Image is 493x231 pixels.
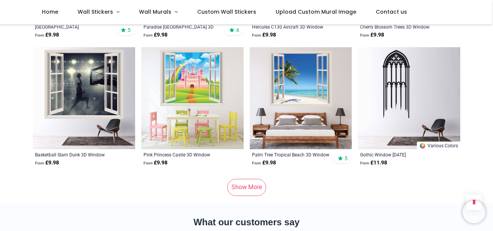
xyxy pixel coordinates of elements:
span: 4 [236,27,239,33]
strong: £ 9.98 [360,31,384,39]
span: From [144,33,153,37]
span: From [360,161,369,165]
img: Color Wheel [419,142,426,149]
strong: £ 9.98 [35,31,59,39]
strong: £ 9.98 [144,31,168,39]
a: Various Colors [417,142,460,149]
span: Upload Custom Mural Image [276,8,356,16]
span: Wall Murals [139,8,171,16]
span: From [35,161,44,165]
strong: £ 11.98 [360,159,387,167]
a: Pink Princess Castle 3D Window [144,151,222,158]
span: From [252,161,261,165]
a: Basketball Slam Dunk 3D Window [35,151,113,158]
img: Gothic Window Halloween Wall Sticker [358,47,460,150]
span: From [144,161,153,165]
h2: What our customers say [33,216,460,229]
span: 5 [345,155,348,162]
span: From [252,33,261,37]
strong: £ 9.98 [252,31,276,39]
a: Show More [227,179,266,196]
iframe: Brevo live chat [463,201,485,223]
a: Cherry Blossom Trees 3D Window [360,24,438,30]
a: Gothic Window [DATE] [360,151,438,158]
a: [GEOGRAPHIC_DATA] [GEOGRAPHIC_DATA] 3D Window [35,24,113,30]
img: Palm Tree Tropical Beach 3D Window Wall Sticker [250,47,352,150]
span: 5 [128,27,131,33]
strong: £ 9.98 [144,159,168,167]
span: Contact us [376,8,407,16]
span: From [360,33,369,37]
a: Paradise [GEOGRAPHIC_DATA] 3D Window [144,24,222,30]
a: Hercules C130 Aircraft 3D Window [252,24,330,30]
span: Wall Stickers [78,8,113,16]
span: Home [42,8,58,16]
strong: £ 9.98 [35,159,59,167]
img: Pink Princess Castle 3D Window Wall Sticker [141,47,244,150]
img: Basketball Slam Dunk 3D Window Wall Sticker [33,47,135,150]
a: Palm Tree Tropical Beach 3D Window [252,151,330,158]
span: Custom Wall Stickers [197,8,256,16]
span: From [35,33,44,37]
strong: £ 9.98 [252,159,276,167]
